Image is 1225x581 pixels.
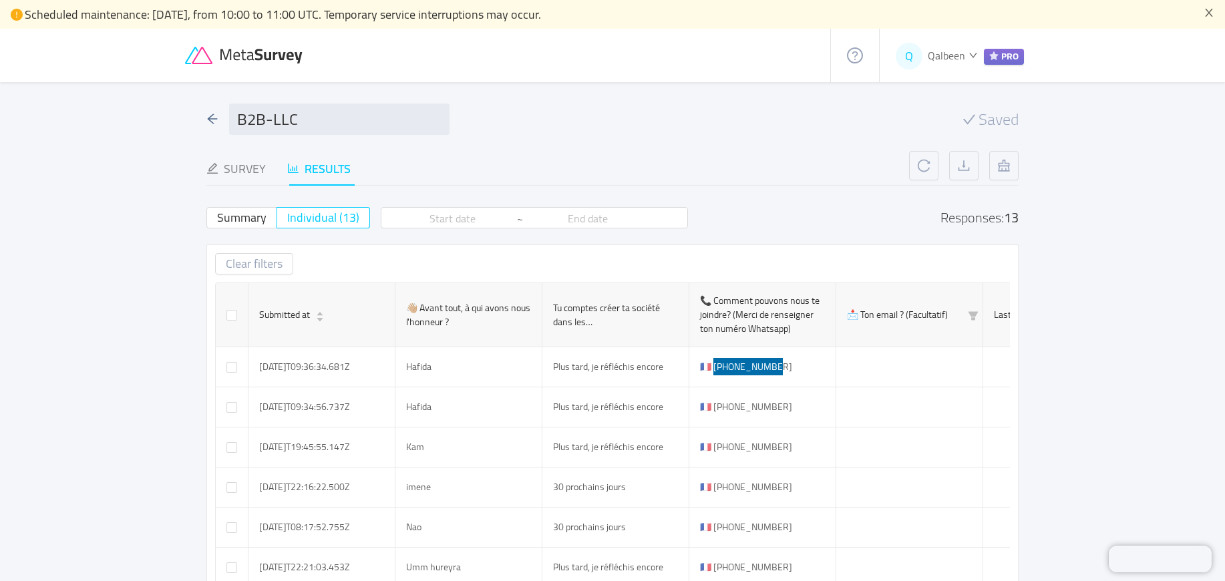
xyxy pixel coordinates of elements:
td: Hafida [395,347,542,387]
td: Hafida [395,387,542,427]
div: Results [287,160,351,178]
td: Nao [395,508,542,548]
input: Start date [389,211,517,226]
i: icon: filter [964,283,983,347]
td: 30 prochains jours [542,467,689,508]
td: 🇫🇷 [PHONE_NUMBER] [689,387,836,427]
div: Sort [315,309,325,319]
input: End date [524,211,652,226]
span: Q [905,43,913,69]
td: 30 prochains jours [542,508,689,548]
td: Plus tard, je réfléchis encore [542,427,689,467]
span: PRO [984,49,1024,65]
span: Submitted at [259,308,310,322]
div: Responses: [940,211,1019,224]
td: [DATE]T19:45:55.147Z [248,427,395,467]
input: Survey name [229,104,450,135]
span: Scheduled maintenance: [DATE], from 10:00 to 11:00 UTC. Temporary service interruptions may occur. [25,3,541,25]
i: icon: caret-down [316,315,325,319]
i: icon: bar-chart [287,162,299,174]
i: icon: star [989,51,999,61]
span: Saved [979,112,1019,128]
td: 🇫🇷 [PHONE_NUMBER] [689,427,836,467]
i: icon: down [969,51,977,59]
button: Clear filters [215,253,293,274]
i: icon: edit [206,162,218,174]
td: 🇫🇷 [PHONE_NUMBER] [689,347,836,387]
td: Plus tard, je réfléchis encore [542,347,689,387]
td: [DATE]T22:16:22.500Z [248,467,395,508]
button: icon: close [1204,5,1214,20]
button: icon: download [949,151,979,180]
span: Individual (13) [287,206,359,228]
td: 🇫🇷 [PHONE_NUMBER] [689,508,836,548]
span: Summary [217,206,267,228]
td: [DATE]T09:34:56.737Z [248,387,395,427]
span: 📞 Comment pouvons nous te joindre? (Merci de renseigner ton numéro Whatsapp) [700,292,820,337]
i: icon: caret-up [316,310,325,314]
td: [DATE]T09:36:34.681Z [248,347,395,387]
i: icon: exclamation-circle [11,9,23,21]
td: imene [395,467,542,508]
iframe: Chatra live chat [1109,546,1212,572]
span: Qalbeen [928,45,965,65]
span: 📩 Ton email ? (Facultatif) [847,306,948,323]
div: Survey [206,160,266,178]
button: icon: reload [909,151,938,180]
td: 🇫🇷 [PHONE_NUMBER] [689,467,836,508]
td: Kam [395,427,542,467]
span: 👋🏼 Avant tout, à qui avons nous l'honneur ? [406,299,530,331]
i: icon: check [962,113,976,126]
td: Plus tard, je réfléchis encore [542,387,689,427]
i: icon: arrow-left [206,113,218,125]
span: Last step comment [994,306,1071,323]
i: icon: close [1204,7,1214,18]
div: 13 [1004,205,1019,230]
i: icon: question-circle [847,47,863,63]
td: [DATE]T08:17:52.755Z [248,508,395,548]
span: Tu comptes créer ta société dans les… [553,299,660,331]
div: icon: arrow-left [206,110,218,128]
